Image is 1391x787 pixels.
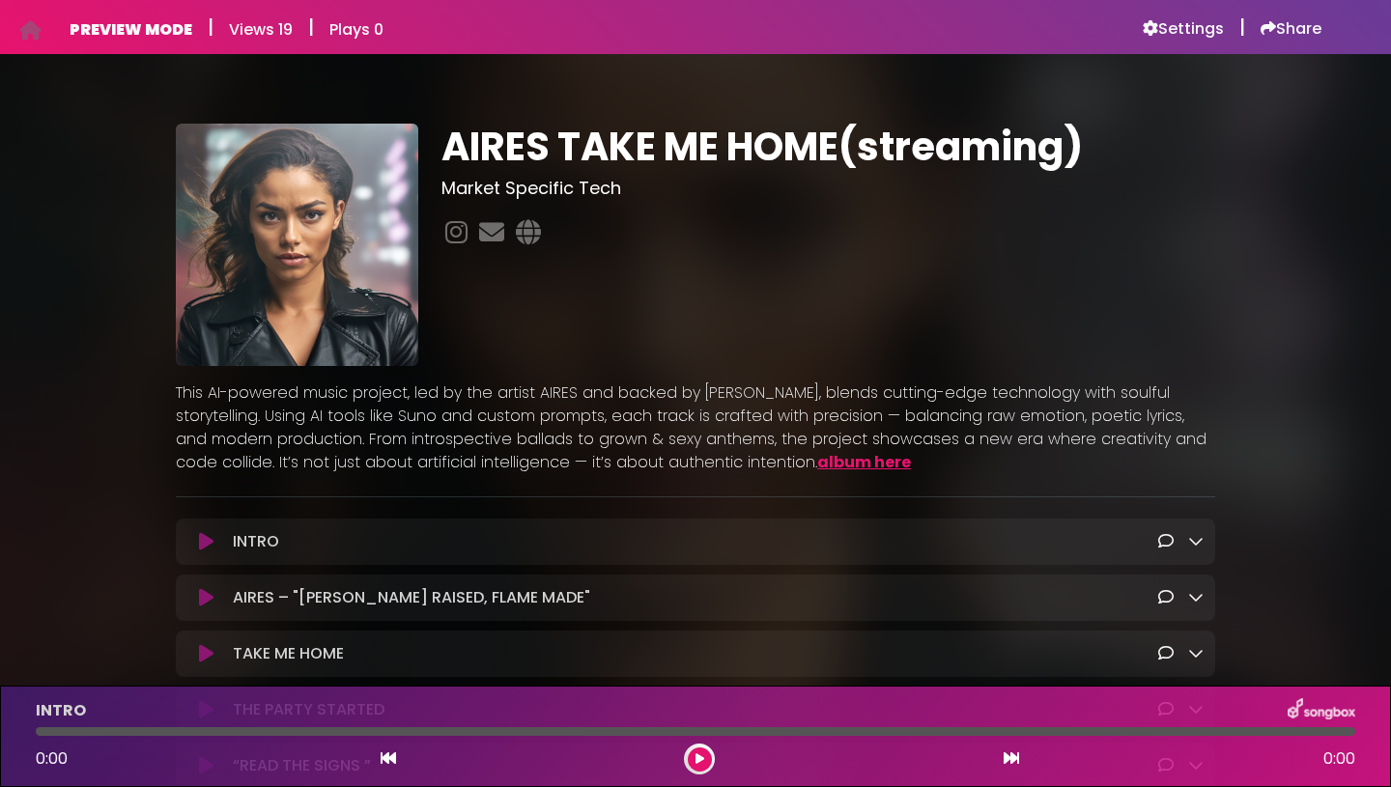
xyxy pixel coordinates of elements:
[441,124,1215,170] h1: AIRES TAKE ME HOME(streaming)
[817,451,911,473] a: album here
[233,586,590,609] p: AIRES – "[PERSON_NAME] RAISED, FLAME MADE"
[308,15,314,39] h5: |
[176,124,418,366] img: nY8tuuUUROaZ0ycu6YtA
[176,381,1215,474] p: This AI-powered music project, led by the artist AIRES and backed by [PERSON_NAME], blends cuttin...
[208,15,213,39] h5: |
[329,20,383,39] h6: Plays 0
[36,747,68,770] span: 0:00
[1261,19,1321,39] a: Share
[229,20,293,39] h6: Views 19
[1143,19,1224,39] a: Settings
[36,699,86,722] p: INTRO
[1239,15,1245,39] h5: |
[441,178,1215,199] h3: Market Specific Tech
[1323,747,1355,771] span: 0:00
[233,642,344,665] p: TAKE ME HOME
[233,530,279,553] p: INTRO
[70,20,192,39] h6: PREVIEW MODE
[1288,698,1355,723] img: songbox-logo-white.png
